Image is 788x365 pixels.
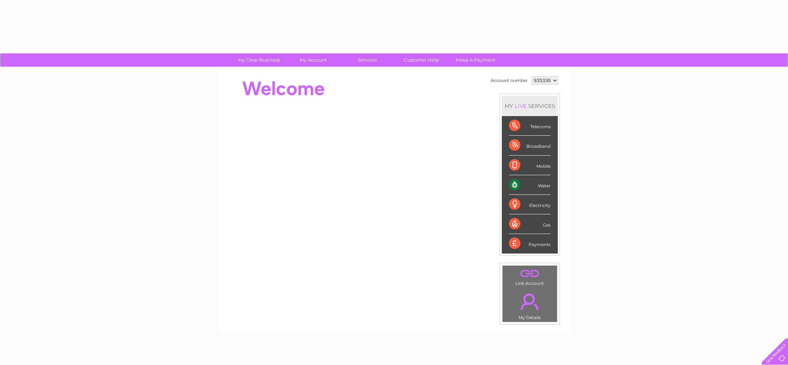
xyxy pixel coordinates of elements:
div: Broadband [509,136,551,155]
div: Payments [509,234,551,253]
div: Electricity [509,195,551,214]
a: My Clear Business [230,53,288,67]
a: . [504,267,555,280]
a: My Account [284,53,343,67]
div: LIVE [513,103,528,109]
div: Mobile [509,156,551,175]
div: Water [509,175,551,195]
td: My Details [502,287,557,322]
div: Gas [509,214,551,234]
div: MY SERVICES [502,96,558,116]
a: Services [338,53,397,67]
td: Link Account [502,265,557,288]
td: Account number [489,74,530,87]
a: Make A Payment [446,53,505,67]
a: Customer Help [392,53,451,67]
div: Telecoms [509,116,551,136]
a: . [504,289,555,314]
